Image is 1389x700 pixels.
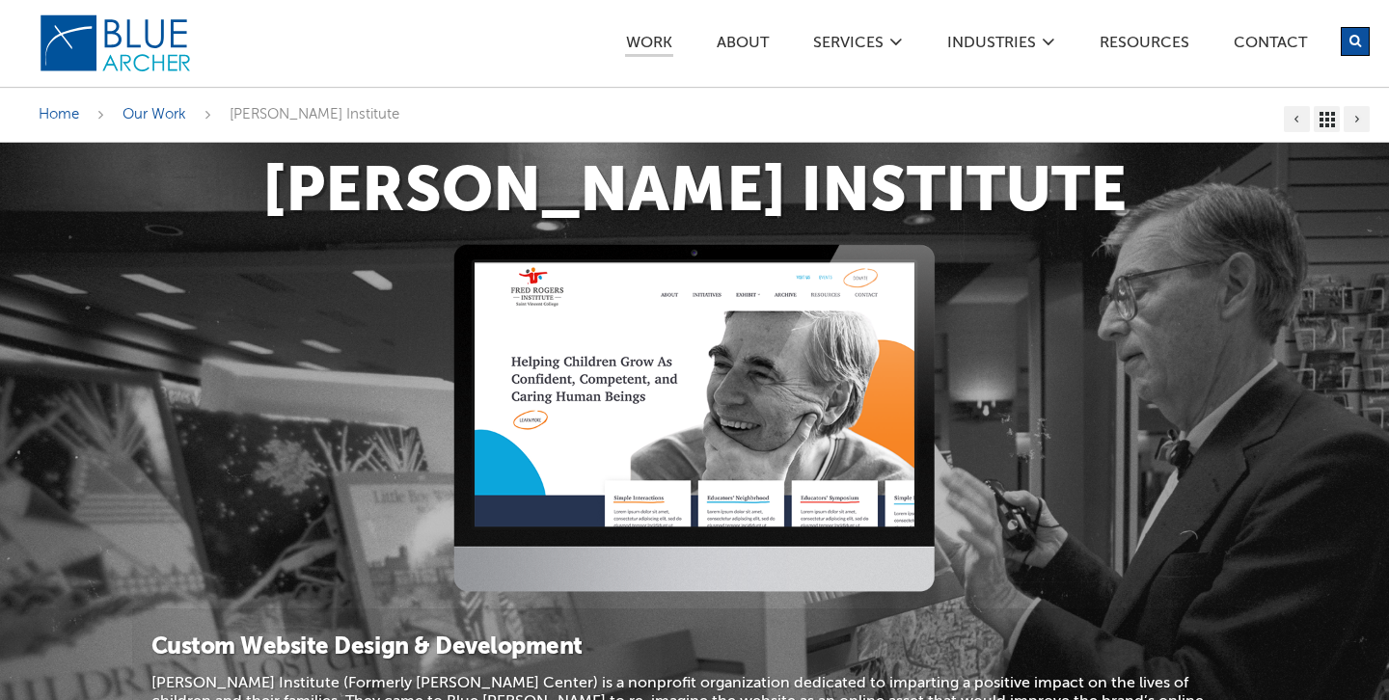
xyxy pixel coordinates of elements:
a: Home [39,107,79,121]
h1: [PERSON_NAME] Institute [39,162,1350,225]
a: Industries [946,36,1037,56]
h3: Custom Website Design & Development [151,633,1239,663]
a: SERVICES [812,36,885,56]
a: Resources [1099,36,1190,56]
a: ABOUT [716,36,770,56]
a: Our Work [123,107,186,121]
span: [PERSON_NAME] Institute [230,107,399,121]
a: Work [625,36,673,57]
img: Blue Archer Logo [39,13,193,73]
a: Contact [1233,36,1308,56]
